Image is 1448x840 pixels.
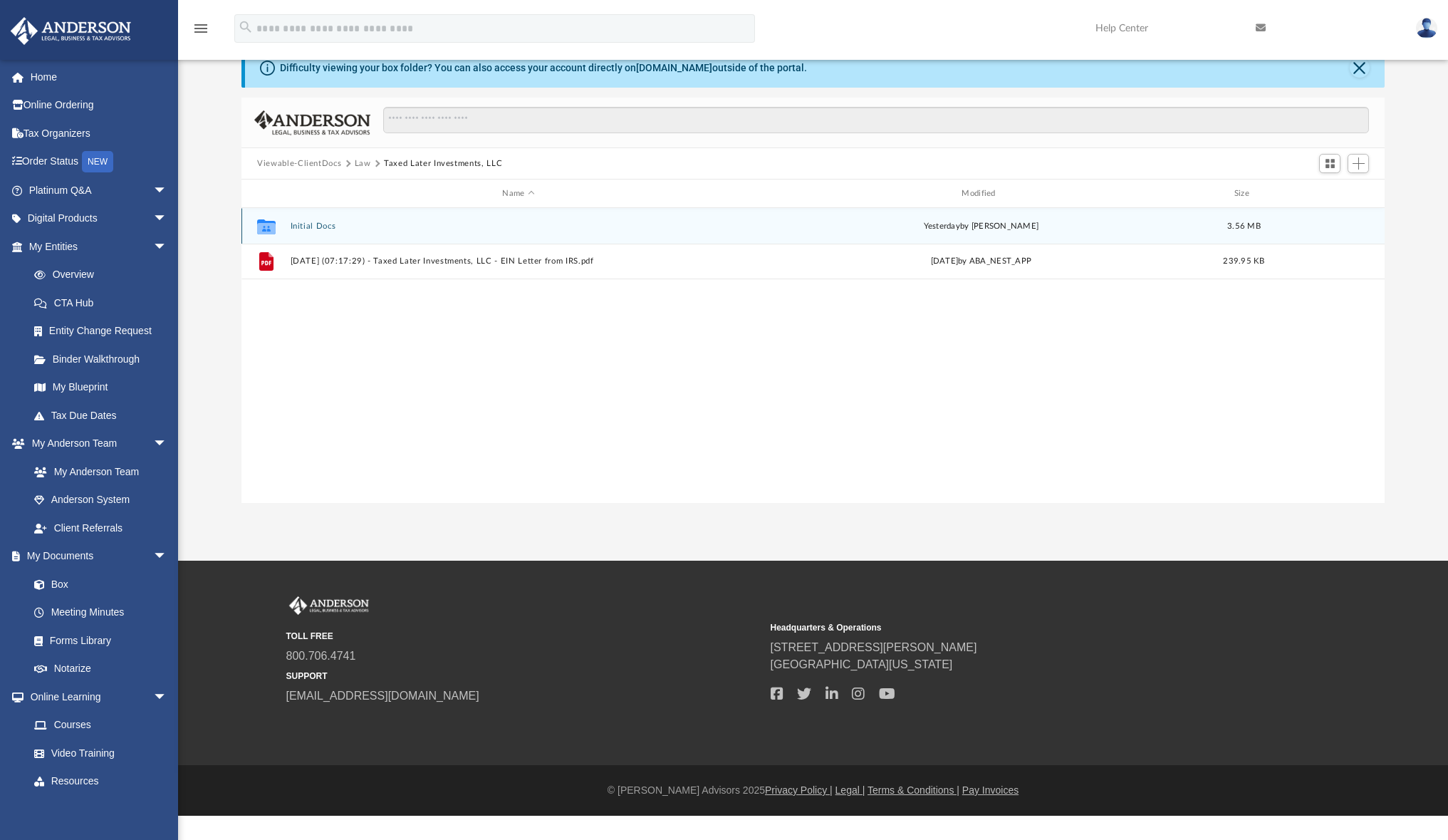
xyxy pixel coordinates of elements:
span: 3.56 MB [1227,222,1261,230]
button: Initial Docs [291,222,747,231]
span: arrow_drop_down [153,542,182,571]
img: Anderson Advisors Platinum Portal [6,17,135,45]
a: Client Referrals [20,514,182,542]
div: © [PERSON_NAME] Advisors 2025 [178,783,1448,798]
span: arrow_drop_down [153,683,182,712]
img: Anderson Advisors Platinum Portal [286,596,372,615]
a: Box [20,570,175,598]
a: My Anderson Team [20,457,175,486]
div: NEW [82,151,113,172]
a: Notarize [20,655,182,683]
a: My Blueprint [20,373,182,402]
span: yesterday [924,222,960,230]
a: Terms & Conditions | [868,784,959,796]
a: My Anderson Teamarrow_drop_down [10,430,182,458]
a: Tax Organizers [10,119,189,147]
a: Order StatusNEW [10,147,189,177]
button: Close [1350,58,1370,78]
i: search [238,19,254,35]
a: CTA Hub [20,289,189,317]
button: Taxed Later Investments, LLC [384,157,502,170]
button: Add [1348,154,1369,174]
span: arrow_drop_down [153,430,182,459]
div: Name [290,187,746,200]
a: Platinum Q&Aarrow_drop_down [10,176,189,204]
a: Online Learningarrow_drop_down [10,683,182,711]
input: Search files and folders [383,107,1369,134]
a: Overview [20,261,189,289]
a: Resources [20,767,182,796]
a: [DOMAIN_NAME] [636,62,712,73]
a: [STREET_ADDRESS][PERSON_NAME] [771,641,977,653]
a: Home [10,63,189,91]
div: Modified [753,187,1209,200]
small: TOLL FREE [286,630,761,643]
a: [GEOGRAPHIC_DATA][US_STATE] [771,658,953,670]
a: [EMAIL_ADDRESS][DOMAIN_NAME] [286,690,479,702]
a: Privacy Policy | [765,784,833,796]
a: My Documentsarrow_drop_down [10,542,182,571]
a: Online Ordering [10,91,189,120]
a: menu [192,27,209,37]
a: Pay Invoices [962,784,1019,796]
small: SUPPORT [286,670,761,683]
span: arrow_drop_down [153,232,182,261]
a: 800.706.4741 [286,650,356,662]
span: arrow_drop_down [153,176,182,205]
button: Viewable-ClientDocs [257,157,341,170]
i: menu [192,20,209,37]
div: [DATE] by ABA_NEST_APP [753,255,1209,268]
button: [DATE] (07:17:29) - Taxed Later Investments, LLC - EIN Letter from IRS.pdf [291,256,747,266]
a: Entity Change Request [20,317,189,346]
img: User Pic [1416,18,1437,38]
div: Difficulty viewing your box folder? You can also access your account directly on outside of the p... [280,61,807,76]
div: id [248,187,283,200]
a: Meeting Minutes [20,598,182,627]
a: Forms Library [20,626,175,655]
span: 239.95 KB [1223,257,1264,265]
span: arrow_drop_down [153,204,182,234]
a: Anderson System [20,486,182,514]
button: Law [355,157,371,170]
div: by [PERSON_NAME] [753,220,1209,233]
a: Video Training [20,739,175,767]
a: Courses [20,711,182,740]
a: Binder Walkthrough [20,345,189,373]
a: Tax Due Dates [20,401,189,430]
div: id [1278,187,1378,200]
button: Switch to Grid View [1319,154,1340,174]
a: My Entitiesarrow_drop_down [10,232,189,261]
a: Digital Productsarrow_drop_down [10,204,189,233]
div: Size [1216,187,1273,200]
a: Legal | [835,784,865,796]
small: Headquarters & Operations [771,621,1245,634]
div: grid [241,208,1385,503]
